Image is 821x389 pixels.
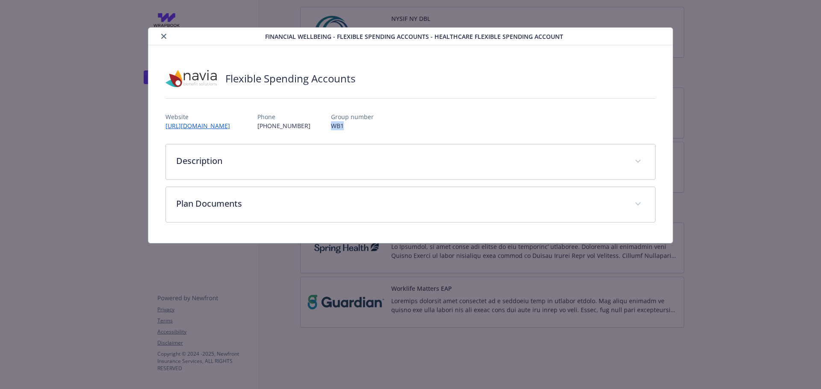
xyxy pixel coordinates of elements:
[165,66,217,91] img: Navia Benefit Solutions
[176,197,625,210] p: Plan Documents
[265,32,563,41] span: Financial Wellbeing - Flexible Spending Accounts - Healthcare Flexible Spending Account
[165,122,237,130] a: [URL][DOMAIN_NAME]
[166,144,656,179] div: Description
[159,31,169,41] button: close
[82,27,739,243] div: details for plan Financial Wellbeing - Flexible Spending Accounts - Healthcare Flexible Spending ...
[225,71,355,86] h2: Flexible Spending Accounts
[176,155,625,167] p: Description
[257,121,310,130] p: [PHONE_NUMBER]
[165,112,237,121] p: Website
[257,112,310,121] p: Phone
[331,121,374,130] p: WB1
[331,112,374,121] p: Group number
[166,187,656,222] div: Plan Documents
